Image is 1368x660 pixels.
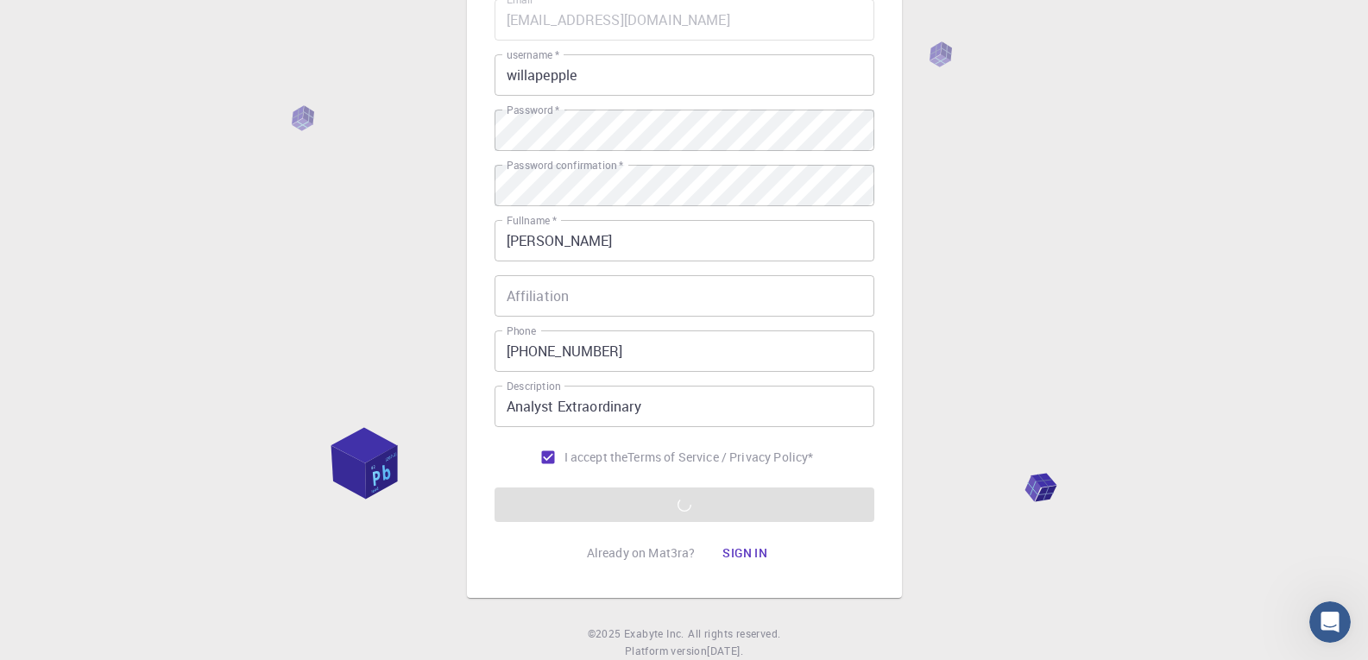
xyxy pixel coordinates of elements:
[688,625,780,643] span: All rights reserved.
[507,379,561,393] label: Description
[564,449,628,466] span: I accept the
[627,449,813,466] a: Terms of Service / Privacy Policy*
[707,644,743,657] span: [DATE] .
[588,625,624,643] span: © 2025
[624,625,684,643] a: Exabyte Inc.
[507,158,623,173] label: Password confirmation
[507,213,557,228] label: Fullname
[709,536,781,570] button: Sign in
[707,643,743,660] a: [DATE].
[507,103,559,117] label: Password
[587,544,696,562] p: Already on Mat3ra?
[627,449,813,466] p: Terms of Service / Privacy Policy *
[507,324,536,338] label: Phone
[625,643,707,660] span: Platform version
[624,626,684,640] span: Exabyte Inc.
[1309,601,1351,643] iframe: Intercom live chat
[507,47,559,62] label: username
